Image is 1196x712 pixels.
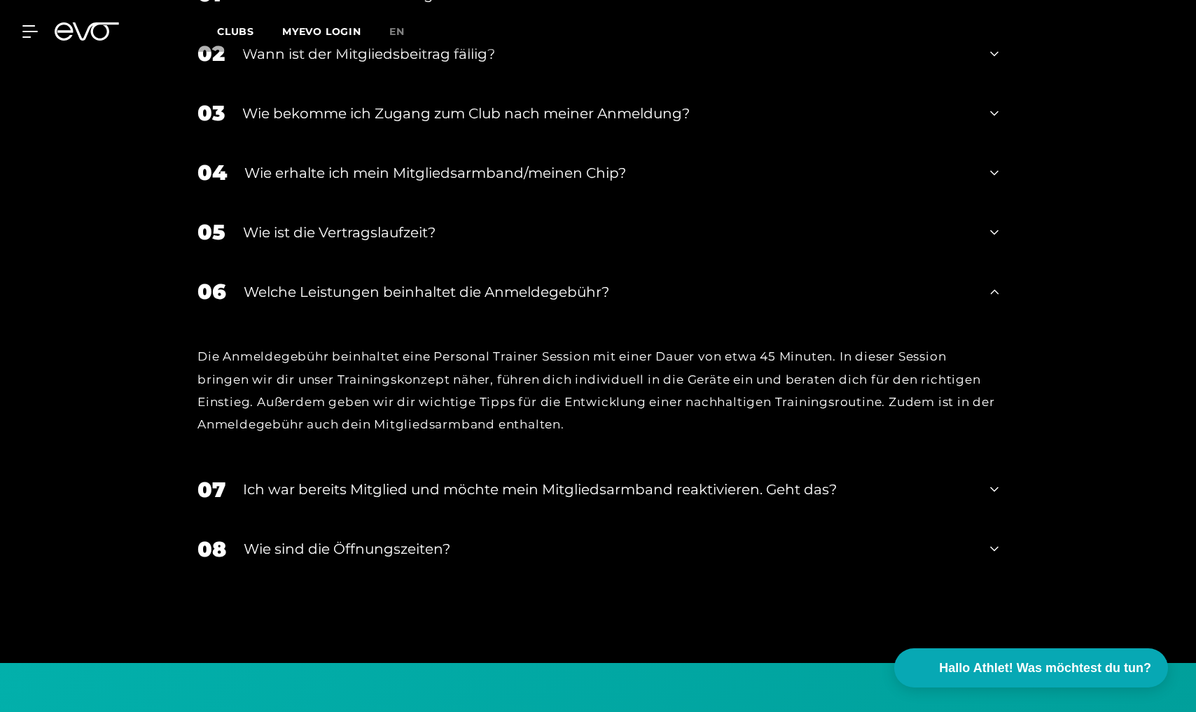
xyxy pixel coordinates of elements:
div: Wie ist die Vertragslaufzeit? [243,222,973,243]
div: 04 [197,157,227,188]
div: Welche Leistungen beinhaltet die Anmeldegebühr? [244,281,973,302]
span: Clubs [217,25,254,38]
div: Wie erhalte ich mein Mitgliedsarmband/meinen Chip? [244,162,973,183]
a: MYEVO LOGIN [282,25,361,38]
a: Clubs [217,25,282,38]
span: en [389,25,405,38]
a: en [389,24,422,40]
div: 07 [197,474,225,505]
div: Die Anmeldegebühr beinhaltet eine Personal Trainer Session mit einer Dauer von etwa 45 Minuten. I... [197,345,999,435]
div: Ich war bereits Mitglied und möchte mein Mitgliedsarmband reaktivieren. Geht das? [243,479,973,500]
span: Hallo Athlet! Was möchtest du tun? [939,659,1151,678]
button: Hallo Athlet! Was möchtest du tun? [894,648,1168,687]
div: Wie bekomme ich Zugang zum Club nach meiner Anmeldung? [242,103,973,124]
div: 05 [197,216,225,248]
div: 08 [197,533,226,565]
div: 06 [197,276,226,307]
div: 03 [197,97,225,129]
div: Wie sind die Öffnungszeiten? [244,538,973,559]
